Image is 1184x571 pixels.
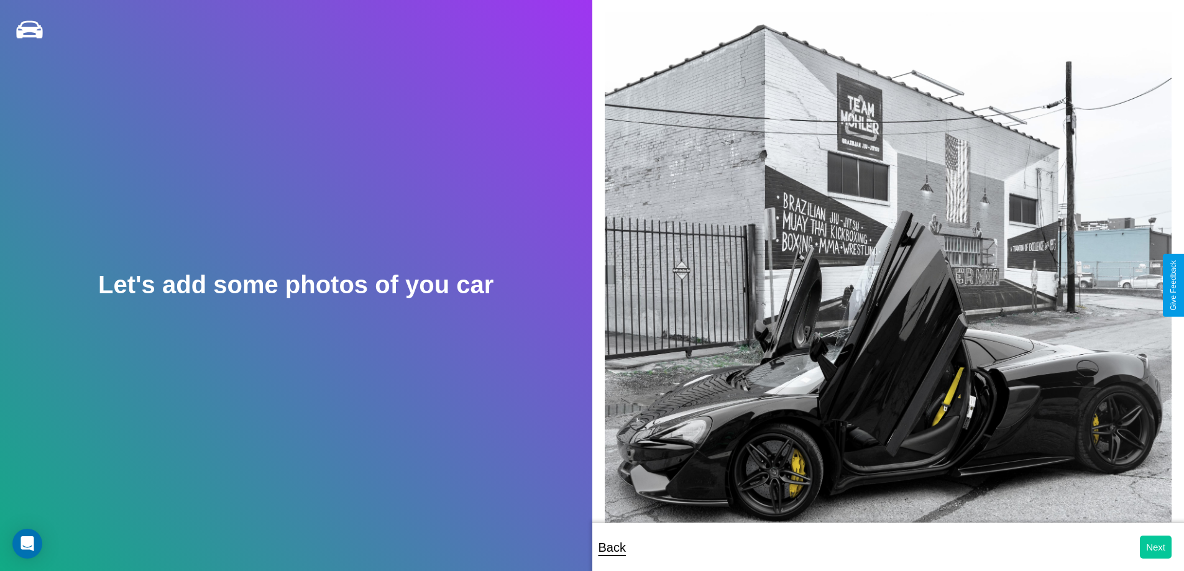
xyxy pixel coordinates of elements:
[98,271,493,299] h2: Let's add some photos of you car
[605,12,1172,546] img: posted
[12,529,42,559] div: Open Intercom Messenger
[599,536,626,559] p: Back
[1140,536,1172,559] button: Next
[1169,260,1178,311] div: Give Feedback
